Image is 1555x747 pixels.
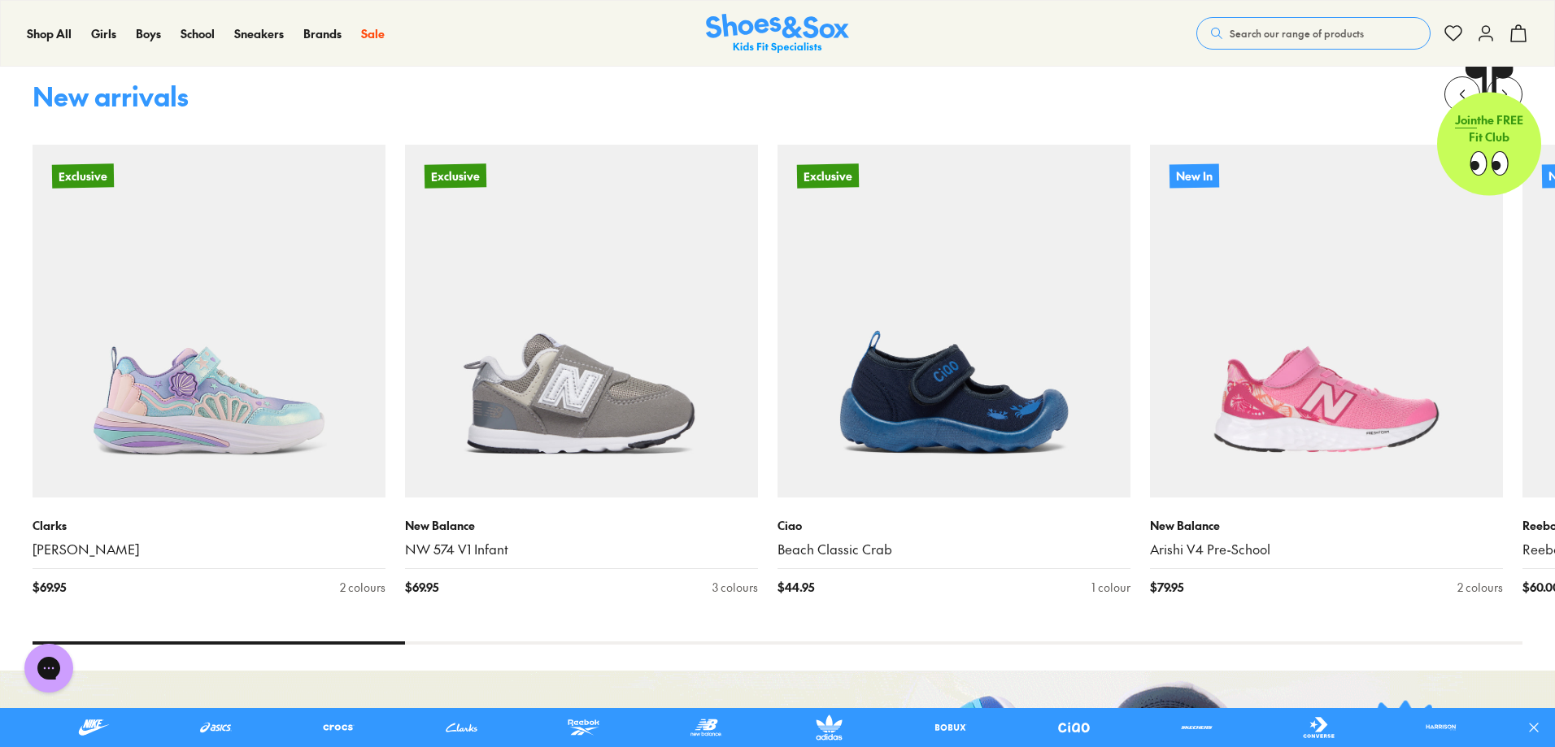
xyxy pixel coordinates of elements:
[234,25,284,41] span: Sneakers
[425,164,486,189] p: Exclusive
[91,25,116,41] span: Girls
[777,517,1130,534] p: Ciao
[234,25,284,42] a: Sneakers
[91,25,116,42] a: Girls
[1437,66,1541,196] a: Jointhe FREE Fit Club
[1150,517,1503,534] p: New Balance
[340,579,385,596] div: 2 colours
[27,25,72,41] span: Shop All
[1457,579,1503,596] div: 2 colours
[16,638,81,698] iframe: Gorgias live chat messenger
[1170,164,1219,189] p: New In
[706,14,849,54] a: Shoes & Sox
[1230,26,1364,41] span: Search our range of products
[303,25,342,41] span: Brands
[405,579,438,596] span: $ 69.95
[1150,541,1503,558] a: Arishi V4 Pre-School
[33,145,385,497] a: Exclusive
[361,25,385,42] a: Sale
[405,541,758,558] a: NW 574 V1 Infant
[136,25,161,41] span: Boys
[1437,98,1541,159] p: the FREE Fit Club
[181,25,215,42] a: School
[303,25,342,42] a: Brands
[797,164,859,189] p: Exclusive
[361,25,385,41] span: Sale
[136,25,161,42] a: Boys
[706,14,849,54] img: SNS_Logo_Responsive.svg
[1150,579,1183,596] span: $ 79.95
[777,541,1130,558] a: Beach Classic Crab
[1196,17,1431,50] button: Search our range of products
[181,25,215,41] span: School
[1091,579,1130,596] div: 1 colour
[405,517,758,534] p: New Balance
[712,579,758,596] div: 3 colours
[33,83,189,109] div: New arrivals
[33,541,385,558] a: [PERSON_NAME]
[33,517,385,534] p: Clarks
[777,579,814,596] span: $ 44.95
[27,25,72,42] a: Shop All
[52,164,114,189] p: Exclusive
[1455,111,1477,128] span: Join
[33,579,66,596] span: $ 69.95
